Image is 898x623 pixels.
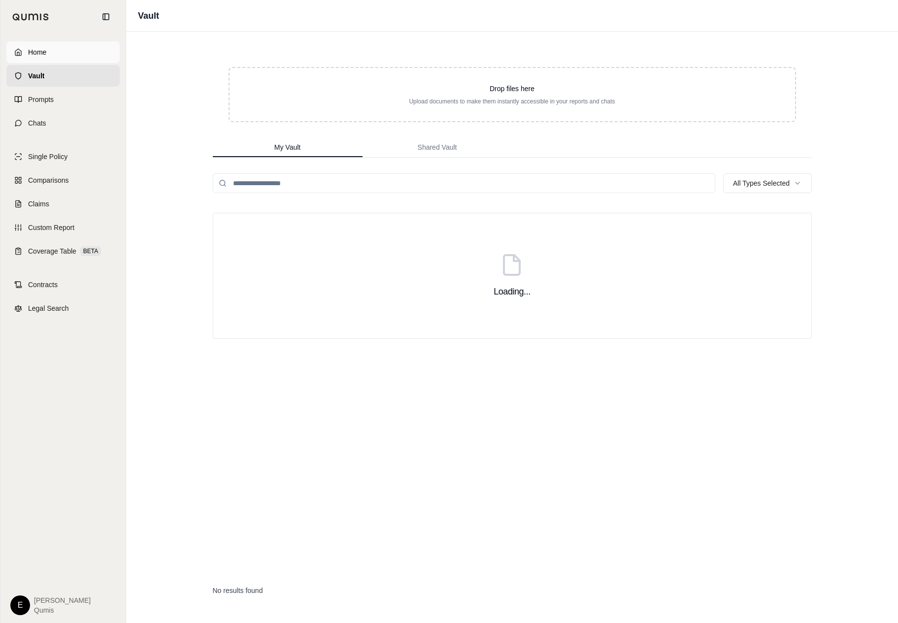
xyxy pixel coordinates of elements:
span: [PERSON_NAME] [34,595,91,605]
span: Chats [28,118,46,128]
span: Contracts [28,280,58,290]
a: Single Policy [6,146,120,167]
span: Vault [28,71,44,81]
span: Home [28,47,46,57]
a: Comparisons [6,169,120,191]
span: Single Policy [28,152,67,162]
span: Shared Vault [418,142,457,152]
a: Prompts [6,89,120,110]
span: Qumis [34,605,91,615]
span: Custom Report [28,223,74,232]
a: Home [6,41,120,63]
span: Legal Search [28,303,69,313]
button: All Types Selected [723,173,812,193]
span: Coverage Table [28,246,76,256]
img: Qumis Logo [12,13,49,21]
h1: Vault [138,9,159,23]
a: Vault [6,65,120,87]
span: My Vault [274,142,300,152]
a: Coverage TableBETA [6,240,120,262]
div: E [10,595,30,615]
h3: Loading... [494,285,531,298]
p: Drop files here [245,84,779,94]
span: Comparisons [28,175,68,185]
span: All Types Selected [733,178,790,188]
a: Contracts [6,274,120,295]
p: Upload documents to make them instantly accessible in your reports and chats [245,98,779,105]
p: No results found [213,586,263,595]
span: Claims [28,199,49,209]
span: BETA [80,246,101,256]
a: Chats [6,112,120,134]
a: Claims [6,193,120,215]
a: Legal Search [6,297,120,319]
span: Prompts [28,95,54,104]
a: Custom Report [6,217,120,238]
button: Collapse sidebar [98,9,114,25]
